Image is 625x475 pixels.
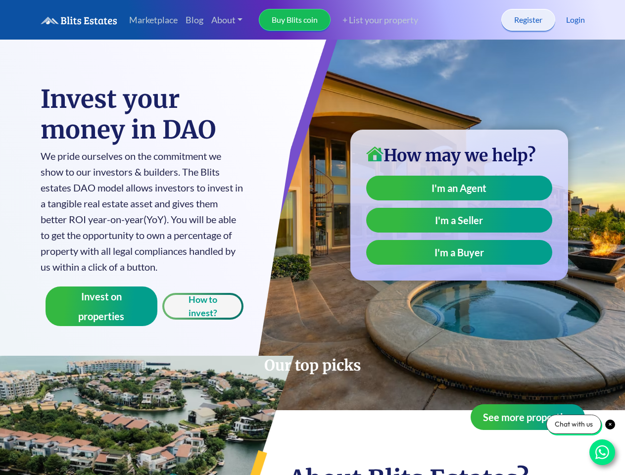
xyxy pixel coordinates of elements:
a: I'm an Agent [366,176,552,200]
img: logo.6a08bd47fd1234313fe35534c588d03a.svg [41,16,117,25]
button: Invest on properties [46,286,158,326]
a: Blog [182,9,207,31]
a: + List your property [331,13,418,27]
button: See more properties [471,404,585,430]
a: Login [566,14,585,26]
h1: Invest your money in DAO [41,84,244,145]
a: I'm a Seller [366,208,552,233]
a: I'm a Buyer [366,240,552,265]
button: How to invest? [162,293,243,320]
a: Register [501,9,555,31]
p: We pride ourselves on the commitment we show to our investors & builders. The Blits estates DAO m... [41,148,244,275]
a: Marketplace [125,9,182,31]
h3: How may we help? [366,145,552,166]
img: home-icon [366,146,384,161]
div: Chat with us [546,415,601,434]
a: About [207,9,247,31]
a: Buy Blits coin [259,9,331,31]
h2: Our top picks [41,356,585,375]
